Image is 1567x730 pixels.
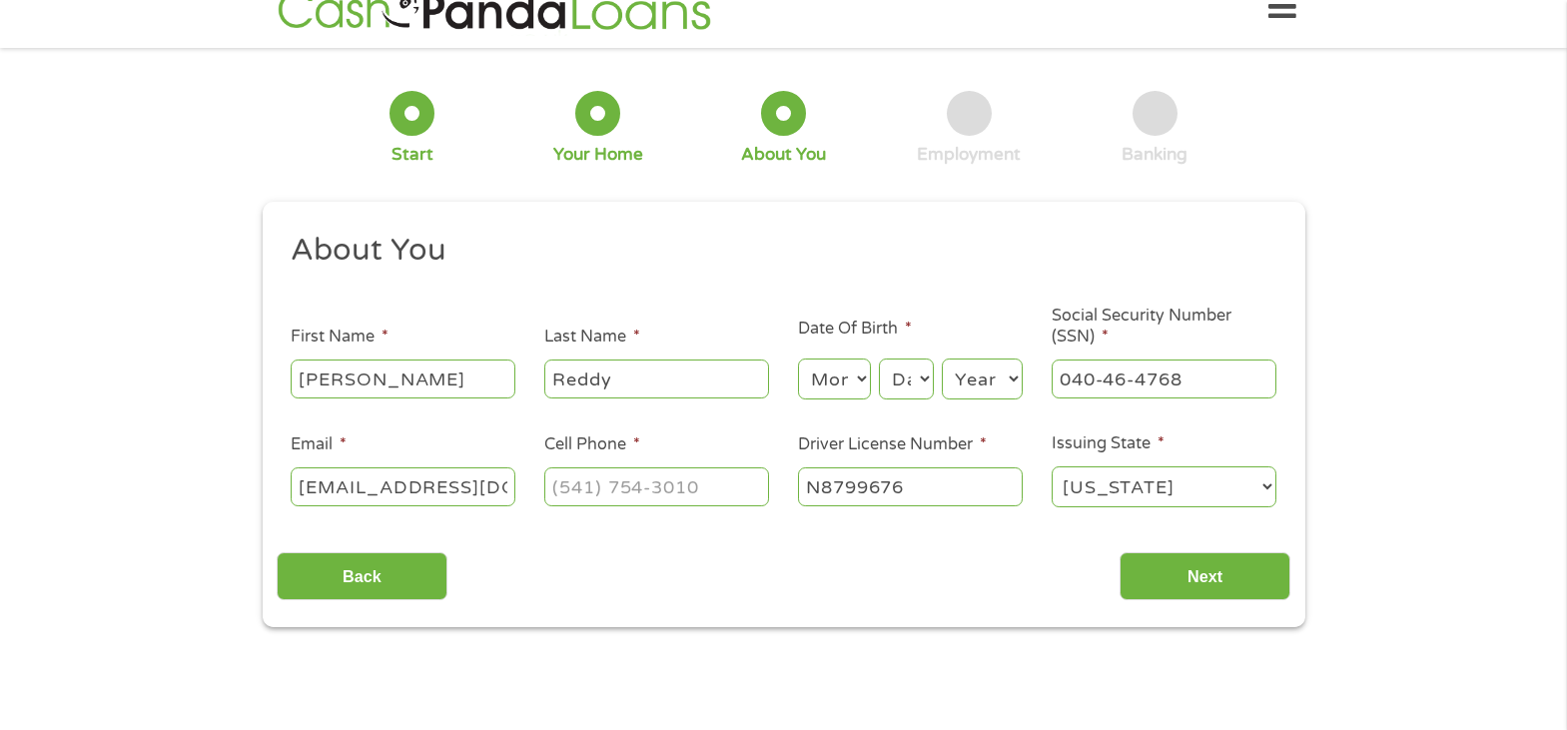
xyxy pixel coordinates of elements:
div: Banking [1122,144,1187,166]
h2: About You [291,231,1261,271]
div: About You [741,144,826,166]
div: Employment [917,144,1021,166]
label: Email [291,434,347,455]
input: Next [1120,552,1290,601]
div: Your Home [553,144,643,166]
input: 078-05-1120 [1052,360,1276,397]
input: John [291,360,515,397]
label: Last Name [544,327,640,348]
input: (541) 754-3010 [544,467,769,505]
label: Cell Phone [544,434,640,455]
div: Start [392,144,433,166]
input: Back [277,552,447,601]
label: Social Security Number (SSN) [1052,306,1276,348]
input: john@gmail.com [291,467,515,505]
label: Driver License Number [798,434,987,455]
input: Smith [544,360,769,397]
label: First Name [291,327,389,348]
label: Date Of Birth [798,319,912,340]
label: Issuing State [1052,433,1165,454]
